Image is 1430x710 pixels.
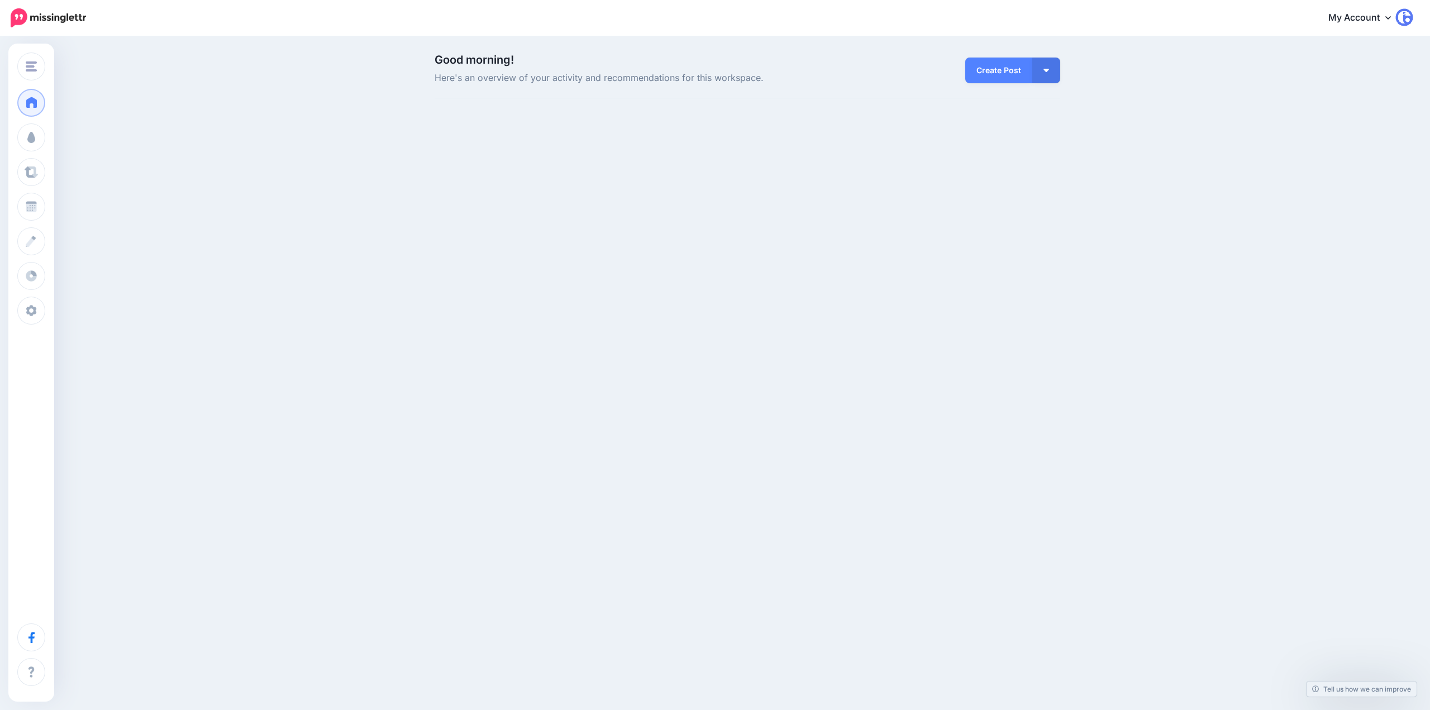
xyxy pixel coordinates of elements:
[1317,4,1413,32] a: My Account
[1307,682,1417,697] a: Tell us how we can improve
[11,8,86,27] img: Missinglettr
[965,58,1032,83] a: Create Post
[435,71,846,85] span: Here's an overview of your activity and recommendations for this workspace.
[1043,69,1049,72] img: arrow-down-white.png
[26,61,37,72] img: menu.png
[435,53,514,66] span: Good morning!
